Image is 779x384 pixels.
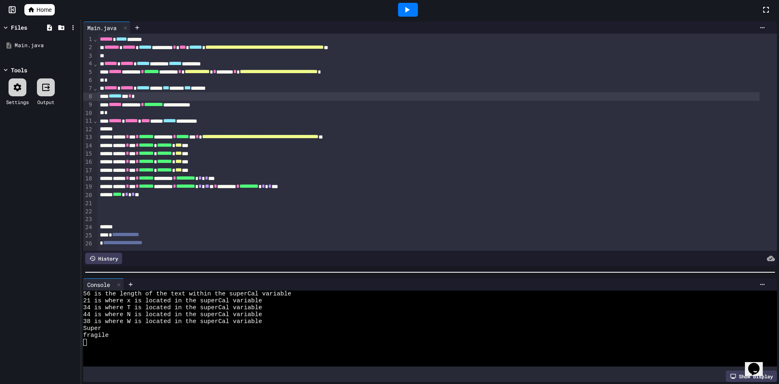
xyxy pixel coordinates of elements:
[11,66,27,74] div: Tools
[83,304,262,311] span: 34 is where T is located in the superCal variable
[83,68,93,76] div: 5
[83,191,93,200] div: 20
[83,133,93,141] div: 13
[93,36,97,42] span: Fold line
[83,22,131,34] div: Main.java
[37,98,54,106] div: Output
[83,85,93,93] div: 7
[83,318,262,325] span: 38 is where W is located in the superCal variable
[83,142,93,150] div: 14
[83,175,93,183] div: 18
[93,117,97,124] span: Fold line
[83,208,93,216] div: 22
[83,325,101,332] span: Super
[85,253,122,264] div: History
[83,200,93,208] div: 21
[83,167,93,175] div: 17
[93,61,97,67] span: Fold line
[24,4,55,15] a: Home
[83,278,124,291] div: Console
[83,311,262,318] span: 44 is where N is located in the superCal variable
[83,109,93,117] div: 10
[83,76,93,85] div: 6
[83,183,93,191] div: 19
[83,240,93,248] div: 26
[83,223,93,232] div: 24
[83,297,262,304] span: 21 is where x is located in the superCal variable
[15,41,78,50] div: Main.java
[83,332,109,339] span: fragile
[83,60,93,68] div: 4
[83,158,93,166] div: 16
[83,232,93,240] div: 25
[83,150,93,158] div: 15
[83,101,93,109] div: 9
[6,98,29,106] div: Settings
[11,23,27,32] div: Files
[83,291,291,297] span: 56 is the length of the text within the superCal variable
[83,215,93,223] div: 23
[83,280,114,289] div: Console
[83,52,93,60] div: 3
[37,6,52,14] span: Home
[83,93,93,101] div: 8
[83,126,93,134] div: 12
[83,117,93,125] div: 11
[726,371,777,382] div: Show display
[83,24,121,32] div: Main.java
[93,85,97,91] span: Fold line
[83,35,93,43] div: 1
[83,43,93,52] div: 2
[745,351,771,376] iframe: chat widget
